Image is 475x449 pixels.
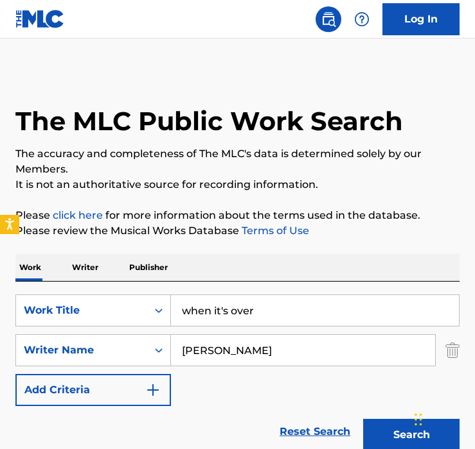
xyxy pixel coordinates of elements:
img: search [321,12,336,27]
button: Add Criteria [15,374,171,406]
img: help [354,12,370,27]
a: Reset Search [273,418,357,446]
img: Delete Criterion [445,334,460,366]
p: It is not an authoritative source for recording information. [15,177,460,192]
div: Writer Name [24,343,139,358]
p: Publisher [125,254,172,281]
div: Drag [415,400,422,439]
a: Public Search [316,6,341,32]
img: 9d2ae6d4665cec9f34b9.svg [145,382,161,398]
div: Help [349,6,375,32]
h1: The MLC Public Work Search [15,105,403,137]
iframe: Chat Widget [411,387,475,449]
div: Work Title [24,303,139,318]
a: Terms of Use [239,224,309,237]
p: Please for more information about the terms used in the database. [15,208,460,223]
p: Please review the Musical Works Database [15,223,460,239]
img: MLC Logo [15,10,65,28]
p: Writer [68,254,102,281]
a: click here [53,209,103,221]
a: Log In [382,3,460,35]
p: Work [15,254,45,281]
p: The accuracy and completeness of The MLC's data is determined solely by our Members. [15,146,460,177]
